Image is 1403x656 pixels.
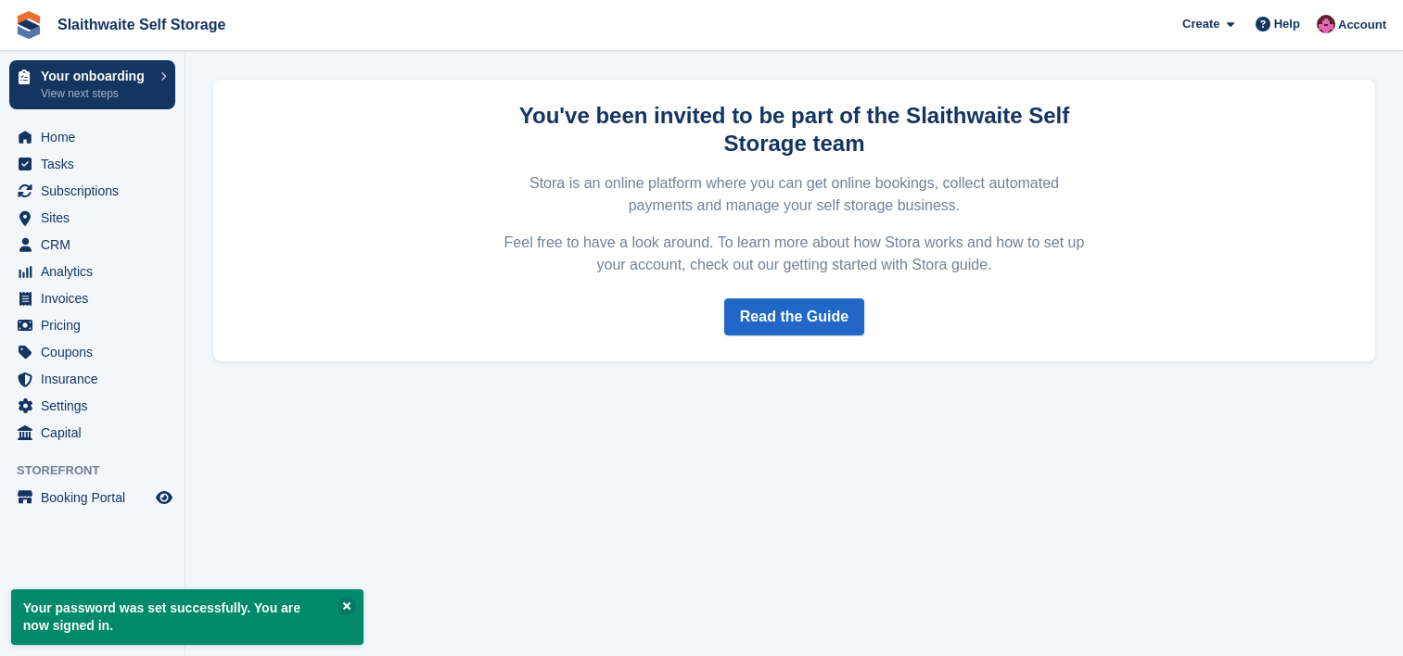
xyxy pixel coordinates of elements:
span: Account [1338,16,1386,34]
a: Preview store [153,486,175,509]
p: Your onboarding [41,69,151,82]
a: menu [9,485,175,511]
span: Home [41,124,152,150]
a: menu [9,259,175,284]
p: Feel free to have a look around. To learn more about how Stora works and how to set up your accou... [502,232,1088,276]
p: Your password was set successfully. You are now signed in. [11,589,364,645]
a: menu [9,366,175,392]
a: menu [9,232,175,258]
strong: You've been invited to be part of the Slaithwaite Self Storage team [519,103,1069,156]
a: Your onboarding View next steps [9,60,175,109]
a: Slaithwaite Self Storage [50,9,233,40]
span: Coupons [41,339,152,365]
a: menu [9,124,175,150]
img: joanne gibson [1317,15,1335,33]
a: Read the Guide [724,298,864,335]
span: Create [1182,15,1219,33]
span: Capital [41,420,152,446]
span: Storefront [17,461,185,480]
span: Analytics [41,259,152,284]
a: menu [9,393,175,419]
a: menu [9,178,175,204]
span: Booking Portal [41,485,152,511]
a: menu [9,151,175,177]
p: Stora is an online platform where you can get online bookings, collect automated payments and man... [502,172,1088,217]
a: menu [9,312,175,338]
span: Pricing [41,312,152,338]
span: Subscriptions [41,178,152,204]
a: menu [9,205,175,231]
span: Insurance [41,366,152,392]
p: View next steps [41,85,151,102]
img: stora-icon-8386f47178a22dfd0bd8f6a31ec36ba5ce8667c1dd55bd0f319d3a0aa187defe.svg [15,11,43,39]
span: Settings [41,393,152,419]
a: menu [9,285,175,311]
a: menu [9,420,175,446]
span: Tasks [41,151,152,177]
a: menu [9,339,175,365]
span: Sites [41,205,152,231]
span: CRM [41,232,152,258]
span: Help [1274,15,1300,33]
span: Invoices [41,285,152,311]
